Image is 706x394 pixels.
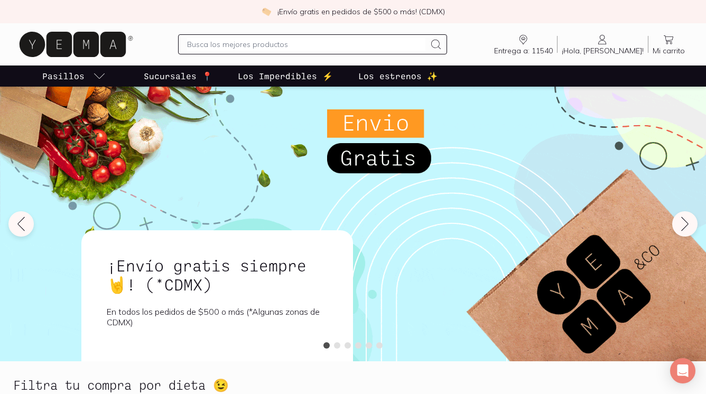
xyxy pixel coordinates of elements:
h2: Filtra tu compra por dieta 😉 [13,378,229,392]
a: Los estrenos ✨ [356,65,440,87]
p: Los Imperdibles ⚡️ [238,70,333,82]
div: Open Intercom Messenger [670,358,695,383]
p: Los estrenos ✨ [358,70,438,82]
a: Mi carrito [648,33,689,55]
p: Sucursales 📍 [144,70,212,82]
span: Mi carrito [653,46,685,55]
a: Sucursales 📍 [142,65,215,87]
span: ¡Hola, [PERSON_NAME]! [562,46,644,55]
p: Pasillos [42,70,85,82]
input: Busca los mejores productos [187,38,425,51]
p: ¡Envío gratis en pedidos de $500 o más! (CDMX) [277,6,445,17]
a: ¡Hola, [PERSON_NAME]! [558,33,648,55]
span: Entrega a: 11540 [494,46,553,55]
a: Entrega a: 11540 [490,33,557,55]
a: Los Imperdibles ⚡️ [236,65,335,87]
h1: ¡Envío gratis siempre🤘! (*CDMX) [107,256,328,294]
p: En todos los pedidos de $500 o más (*Algunas zonas de CDMX) [107,306,328,327]
a: pasillo-todos-link [40,65,108,87]
img: check [262,7,271,16]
